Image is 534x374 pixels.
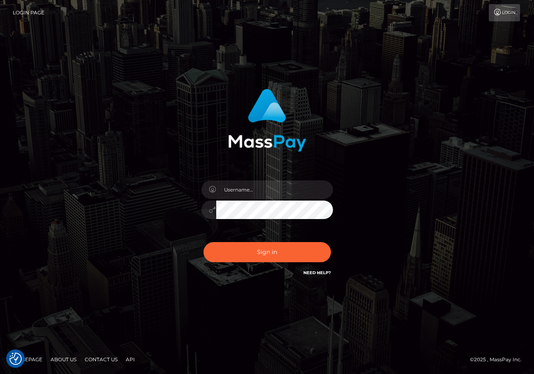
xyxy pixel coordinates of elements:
input: Username... [216,180,333,199]
a: Contact Us [81,353,121,366]
img: MassPay Login [228,89,306,152]
div: © 2025 , MassPay Inc. [470,355,528,364]
a: About Us [47,353,80,366]
a: API [123,353,138,366]
a: Need Help? [303,270,331,275]
a: Login [489,4,520,21]
a: Homepage [9,353,46,366]
a: Login Page [13,4,44,21]
button: Sign in [203,242,331,262]
button: Consent Preferences [9,353,22,365]
img: Revisit consent button [9,353,22,365]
